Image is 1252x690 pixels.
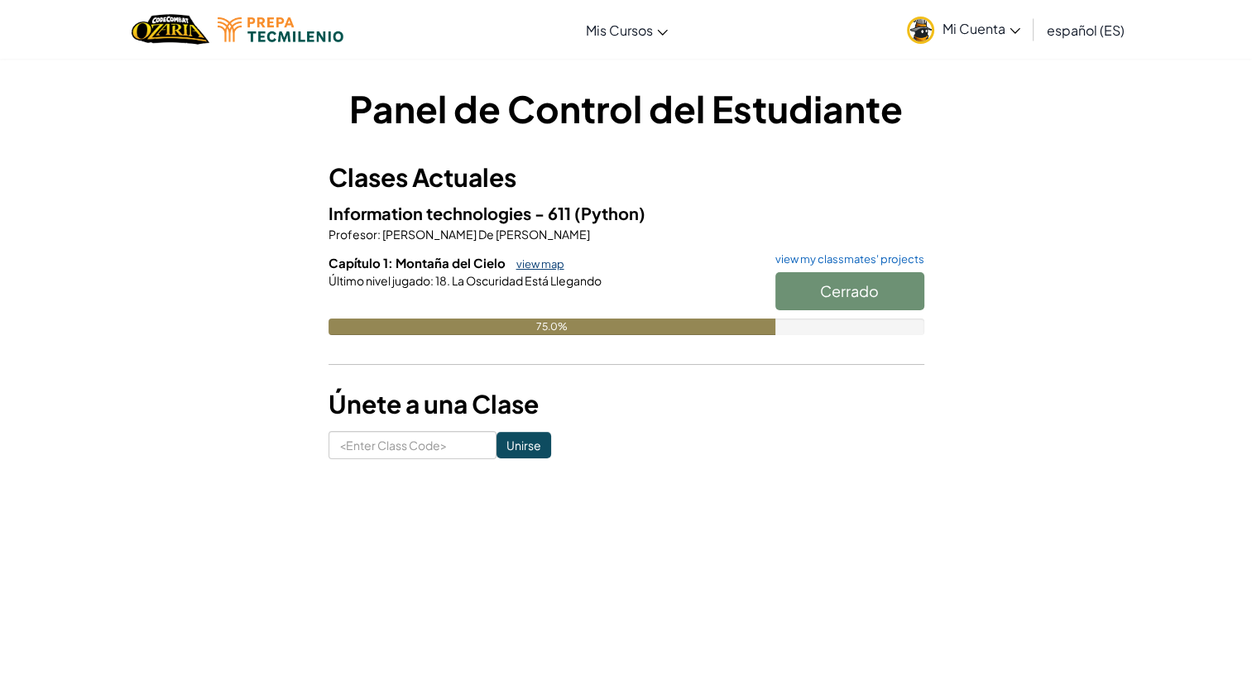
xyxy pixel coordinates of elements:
[430,273,434,288] span: :
[329,227,377,242] span: Profesor
[381,227,590,242] span: [PERSON_NAME] De [PERSON_NAME]
[1047,22,1125,39] span: español (ES)
[132,12,209,46] a: Ozaria by CodeCombat logo
[329,159,924,196] h3: Clases Actuales
[899,3,1029,55] a: Mi Cuenta
[329,203,574,223] span: Information technologies - 611
[377,227,381,242] span: :
[218,17,343,42] img: Tecmilenio logo
[508,257,564,271] a: view map
[767,254,924,265] a: view my classmates' projects
[329,273,430,288] span: Último nivel jugado
[434,273,450,288] span: 18.
[586,22,653,39] span: Mis Cursos
[943,20,1020,37] span: Mi Cuenta
[132,12,209,46] img: Home
[578,7,676,52] a: Mis Cursos
[329,431,496,459] input: <Enter Class Code>
[329,386,924,423] h3: Únete a una Clase
[450,273,602,288] span: La Oscuridad Está Llegando
[574,203,645,223] span: (Python)
[907,17,934,44] img: avatar
[1039,7,1133,52] a: español (ES)
[496,432,551,458] input: Unirse
[329,255,508,271] span: Capítulo 1: Montaña del Cielo
[329,319,775,335] div: 75.0%
[329,83,924,134] h1: Panel de Control del Estudiante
